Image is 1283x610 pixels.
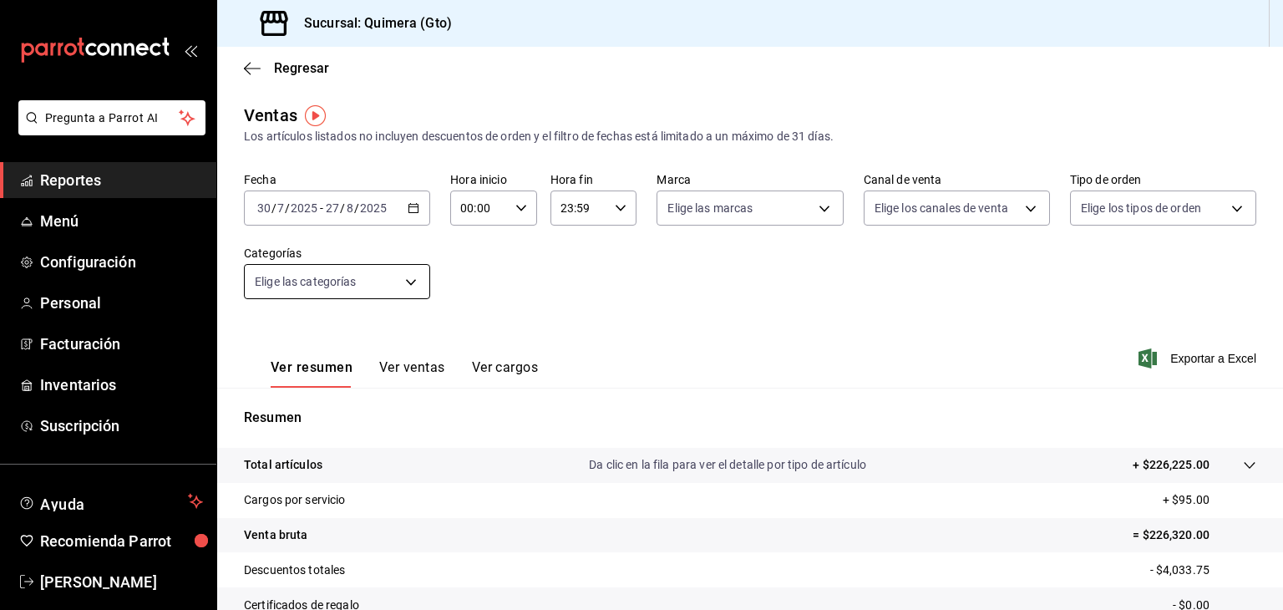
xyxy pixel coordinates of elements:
[271,201,276,215] span: /
[40,374,203,396] span: Inventarios
[379,359,445,388] button: Ver ventas
[1142,348,1256,369] button: Exportar a Excel
[305,105,326,126] img: Tooltip marker
[255,273,357,290] span: Elige las categorías
[359,201,388,215] input: ----
[40,571,203,593] span: [PERSON_NAME]
[40,251,203,273] span: Configuración
[40,530,203,552] span: Recomienda Parrot
[244,174,430,186] label: Fecha
[45,109,180,127] span: Pregunta a Parrot AI
[256,201,271,215] input: --
[40,292,203,314] span: Personal
[244,408,1256,428] p: Resumen
[244,128,1256,145] div: Los artículos listados no incluyen descuentos de orden y el filtro de fechas está limitado a un m...
[40,169,203,191] span: Reportes
[40,491,181,511] span: Ayuda
[290,201,318,215] input: ----
[1133,456,1209,474] p: + $226,225.00
[875,200,1008,216] span: Elige los canales de venta
[291,13,452,33] h3: Sucursal: Quimera (Gto)
[285,201,290,215] span: /
[550,174,637,186] label: Hora fin
[271,359,352,388] button: Ver resumen
[320,201,323,215] span: -
[244,491,346,509] p: Cargos por servicio
[1150,562,1256,579] p: - $4,033.75
[864,174,1050,186] label: Canal de venta
[244,247,430,259] label: Categorías
[40,414,203,437] span: Suscripción
[244,526,307,544] p: Venta bruta
[18,100,205,135] button: Pregunta a Parrot AI
[1133,526,1256,544] p: = $226,320.00
[354,201,359,215] span: /
[472,359,539,388] button: Ver cargos
[340,201,345,215] span: /
[1070,174,1256,186] label: Tipo de orden
[40,210,203,232] span: Menú
[1081,200,1201,216] span: Elige los tipos de orden
[40,333,203,355] span: Facturación
[1163,491,1256,509] p: + $95.00
[271,359,538,388] div: navigation tabs
[276,201,285,215] input: --
[274,60,329,76] span: Regresar
[667,200,753,216] span: Elige las marcas
[244,60,329,76] button: Regresar
[244,456,322,474] p: Total artículos
[244,562,345,579] p: Descuentos totales
[450,174,537,186] label: Hora inicio
[346,201,354,215] input: --
[589,456,866,474] p: Da clic en la fila para ver el detalle por tipo de artículo
[657,174,843,186] label: Marca
[184,43,197,57] button: open_drawer_menu
[325,201,340,215] input: --
[244,103,297,128] div: Ventas
[12,121,205,139] a: Pregunta a Parrot AI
